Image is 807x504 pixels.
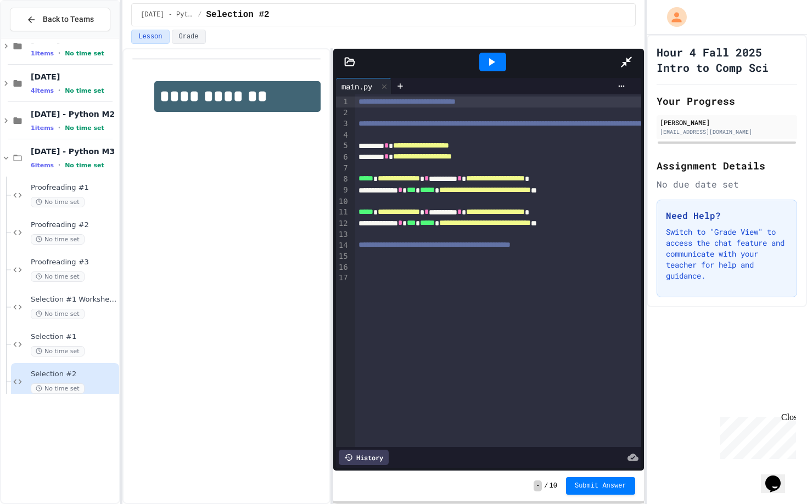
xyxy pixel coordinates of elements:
[660,128,794,136] div: [EMAIL_ADDRESS][DOMAIN_NAME]
[65,50,104,57] span: No time set
[31,87,54,94] span: 4 items
[65,124,104,132] span: No time set
[31,271,85,282] span: No time set
[336,78,391,94] div: main.py
[336,81,378,92] div: main.py
[31,295,117,304] span: Selection #1 Worksheet Verify
[666,209,788,222] h3: Need Help?
[336,229,350,240] div: 13
[31,162,54,169] span: 6 items
[31,332,117,342] span: Selection #1
[575,482,626,490] span: Submit Answer
[206,8,270,21] span: Selection #2
[65,162,104,169] span: No time set
[31,124,54,132] span: 1 items
[65,87,104,94] span: No time set
[550,482,557,490] span: 10
[58,86,60,95] span: •
[655,4,690,30] div: My Account
[336,130,350,141] div: 4
[31,258,117,267] span: Proofreading #3
[336,196,350,207] div: 10
[657,158,797,173] h2: Assignment Details
[544,482,548,490] span: /
[336,174,350,185] div: 8
[10,8,110,31] button: Back to Teams
[761,460,796,493] iframe: chat widget
[31,383,85,394] span: No time set
[336,218,350,229] div: 12
[566,477,635,495] button: Submit Answer
[336,140,350,151] div: 5
[31,183,117,192] span: Proofreading #1
[31,72,117,82] span: [DATE]
[666,226,788,281] p: Switch to "Grade View" to access the chat feature and communicate with your teacher for help and ...
[4,4,76,70] div: Chat with us now!Close
[336,251,350,262] div: 15
[58,123,60,132] span: •
[31,197,85,207] span: No time set
[58,49,60,58] span: •
[31,309,85,319] span: No time set
[336,240,350,251] div: 14
[336,163,350,174] div: 7
[31,146,117,156] span: [DATE] - Python M3
[336,118,350,129] div: 3
[31,346,85,356] span: No time set
[141,10,193,19] span: Sept 24 - Python M3
[336,185,350,196] div: 9
[43,14,94,25] span: Back to Teams
[31,370,117,379] span: Selection #2
[336,152,350,163] div: 6
[716,412,796,459] iframe: chat widget
[657,178,797,191] div: No due date set
[336,107,350,118] div: 2
[31,109,117,119] span: [DATE] - Python M2
[336,97,350,107] div: 1
[657,44,797,75] h1: Hour 4 Fall 2025 Intro to Comp Sci
[336,262,350,273] div: 16
[172,30,206,44] button: Grade
[198,10,201,19] span: /
[31,234,85,245] span: No time set
[131,30,169,44] button: Lesson
[657,93,797,109] h2: Your Progress
[660,117,794,127] div: [PERSON_NAME]
[336,273,350,284] div: 17
[336,207,350,218] div: 11
[31,220,117,230] span: Proofreading #2
[58,161,60,169] span: •
[534,480,542,491] span: -
[339,450,389,465] div: History
[31,50,54,57] span: 1 items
